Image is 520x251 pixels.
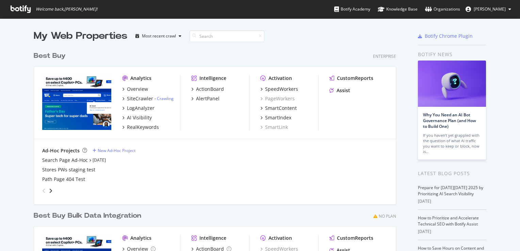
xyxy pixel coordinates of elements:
div: ActionBoard [196,86,224,93]
a: SiteCrawler- Crawling [122,95,174,102]
a: Stores PWs staging test [42,166,95,173]
div: SmartContent [265,105,297,112]
div: SiteCrawler [127,95,153,102]
a: SmartContent [260,105,297,112]
a: AlertPanel [191,95,220,102]
span: Welcome back, [PERSON_NAME] ! [36,6,97,12]
a: Assist [329,87,350,94]
div: CustomReports [337,75,373,82]
div: Intelligence [199,235,226,241]
div: Botify Academy [334,6,370,13]
span: Courtney Beyer [474,6,506,12]
a: RealKeywords [122,124,159,131]
div: Best Buy [34,51,66,61]
div: Activation [269,235,292,241]
a: LogAnalyzer [122,105,155,112]
div: Enterprise [373,53,396,59]
a: Why You Need an AI Bot Governance Plan (and How to Build One) [423,112,476,129]
a: Best Buy [34,51,68,61]
div: Botify Chrome Plugin [425,33,473,39]
a: SmartIndex [260,114,291,121]
div: AI Visibility [127,114,152,121]
a: ActionBoard [191,86,224,93]
a: Path Page 404 Test [42,176,85,183]
div: [DATE] [418,198,486,204]
div: Botify news [418,51,486,58]
div: [DATE] [418,229,486,235]
div: - [155,96,174,101]
div: LogAnalyzer [127,105,155,112]
div: Most recent crawl [142,34,176,38]
a: CustomReports [329,235,373,241]
a: SpeedWorkers [260,86,298,93]
a: PageWorkers [260,95,295,102]
a: Crawling [157,96,174,101]
a: [DATE] [93,157,106,163]
div: Analytics [130,75,151,82]
div: CustomReports [337,235,373,241]
a: AI Visibility [122,114,152,121]
img: Why You Need an AI Bot Governance Plan (and How to Build One) [418,61,486,107]
div: Best Buy Bulk Data Integration [34,211,141,221]
a: Overview [122,86,148,93]
div: SmartIndex [265,114,291,121]
button: Most recent crawl [133,31,184,41]
img: bestbuy.com [42,75,111,130]
a: SmartLink [260,124,288,131]
div: New Ad-Hoc Project [98,148,135,153]
a: Botify Chrome Plugin [418,33,473,39]
div: angle-right [48,187,53,194]
div: SpeedWorkers [265,86,298,93]
div: Assist [337,87,350,94]
a: CustomReports [329,75,373,82]
div: My Web Properties [34,29,127,43]
a: Prepare for [DATE][DATE] 2025 by Prioritizing AI Search Visibility [418,185,483,197]
a: How to Prioritize and Accelerate Technical SEO with Botify Assist [418,215,479,227]
div: angle-left [39,185,48,196]
div: Ad-Hoc Projects [42,147,80,154]
div: Intelligence [199,75,226,82]
input: Search [190,30,264,42]
div: Latest Blog Posts [418,170,486,177]
div: No Plan [379,213,396,219]
a: Best Buy Bulk Data Integration [34,211,144,221]
div: Activation [269,75,292,82]
div: RealKeywords [127,124,159,131]
div: Organizations [425,6,460,13]
a: New Ad-Hoc Project [93,148,135,153]
div: AlertPanel [196,95,220,102]
button: [PERSON_NAME] [460,4,517,15]
a: Search Page Ad-Hoc [42,157,88,164]
div: Analytics [130,235,151,241]
div: Overview [127,86,148,93]
div: Knowledge Base [378,6,418,13]
div: If you haven’t yet grappled with the question of what AI traffic you want to keep or block, now is… [423,133,481,154]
